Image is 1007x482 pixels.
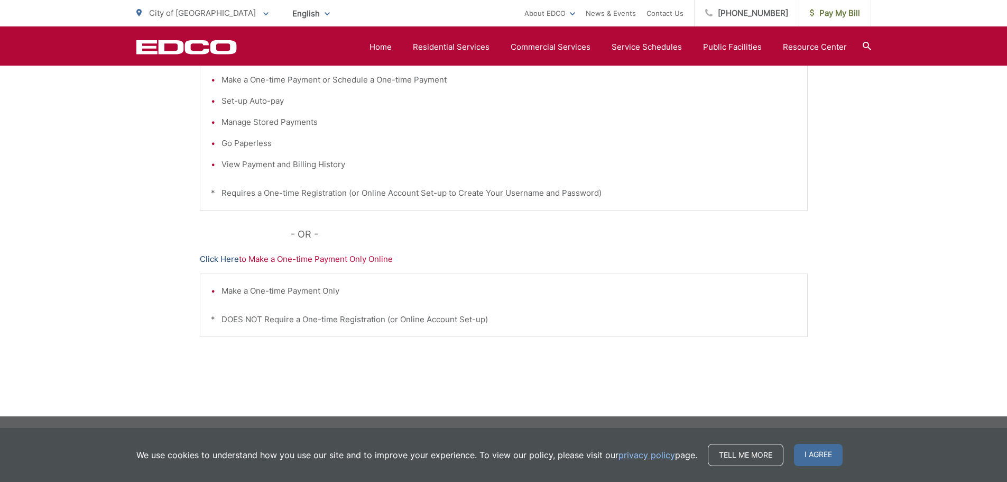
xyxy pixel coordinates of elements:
[221,116,797,129] li: Manage Stored Payments
[646,7,683,20] a: Contact Us
[211,313,797,326] p: * DOES NOT Require a One-time Registration (or Online Account Set-up)
[221,285,797,297] li: Make a One-time Payment Only
[810,7,860,20] span: Pay My Bill
[618,449,675,461] a: privacy policy
[136,40,237,54] a: EDCD logo. Return to the homepage.
[413,41,489,53] a: Residential Services
[200,253,239,266] a: Click Here
[708,444,783,466] a: Tell me more
[291,226,808,242] p: - OR -
[511,41,590,53] a: Commercial Services
[221,137,797,150] li: Go Paperless
[221,158,797,171] li: View Payment and Billing History
[136,449,697,461] p: We use cookies to understand how you use our site and to improve your experience. To view our pol...
[794,444,843,466] span: I agree
[221,74,797,86] li: Make a One-time Payment or Schedule a One-time Payment
[221,95,797,107] li: Set-up Auto-pay
[524,7,575,20] a: About EDCO
[612,41,682,53] a: Service Schedules
[211,187,797,199] p: * Requires a One-time Registration (or Online Account Set-up to Create Your Username and Password)
[149,8,256,18] span: City of [GEOGRAPHIC_DATA]
[284,4,338,23] span: English
[369,41,392,53] a: Home
[200,253,808,266] p: to Make a One-time Payment Only Online
[783,41,847,53] a: Resource Center
[586,7,636,20] a: News & Events
[703,41,762,53] a: Public Facilities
